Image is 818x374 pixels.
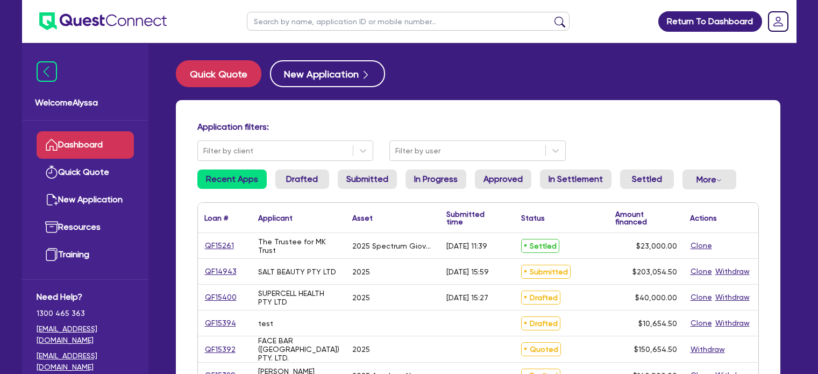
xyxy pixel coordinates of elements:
[764,8,792,36] a: Dropdown toggle
[521,239,559,253] span: Settled
[690,291,713,304] button: Clone
[638,319,677,328] span: $10,654.50
[204,239,234,252] a: QF15261
[204,265,237,278] a: QF14943
[715,291,750,304] button: Withdraw
[37,159,134,186] a: Quick Quote
[682,170,736,189] button: Dropdown toggle
[39,12,167,30] img: quest-connect-logo-blue
[521,291,560,305] span: Drafted
[258,336,339,362] div: FACE BAR ([GEOGRAPHIC_DATA]) PTY. LTD.
[636,242,677,250] span: $23,000.00
[204,214,228,222] div: Loan #
[690,265,713,278] button: Clone
[338,170,397,189] a: Submitted
[446,267,489,276] div: [DATE] 15:59
[45,166,58,179] img: quick-quote
[37,241,134,269] a: Training
[352,242,433,250] div: 2025 Spectrum Giovane IPL
[475,170,531,189] a: Approved
[690,317,713,329] button: Clone
[197,170,267,189] a: Recent Apps
[37,323,134,346] a: [EMAIL_ADDRESS][DOMAIN_NAME]
[204,291,237,304] a: QF15400
[352,214,373,222] div: Asset
[270,60,385,87] button: New Application
[258,237,339,255] div: The Trustee for MK Trust
[37,350,134,373] a: [EMAIL_ADDRESS][DOMAIN_NAME]
[352,345,370,354] div: 2025
[35,96,136,109] span: Welcome Alyssa
[620,170,674,189] a: Settled
[204,343,236,356] a: QF15392
[521,316,560,330] span: Drafted
[258,267,336,276] div: SALT BEAUTY PTY LTD
[690,239,713,252] button: Clone
[715,317,750,329] button: Withdraw
[45,248,58,261] img: training
[540,170,611,189] a: In Settlement
[258,289,339,306] div: SUPERCELL HEALTH PTY LTD
[45,193,58,206] img: new-application
[352,293,370,302] div: 2025
[658,11,762,32] a: Return To Dashboard
[406,170,466,189] a: In Progress
[446,210,499,225] div: Submitted time
[176,60,261,87] button: Quick Quote
[37,186,134,214] a: New Application
[37,61,57,82] img: icon-menu-close
[521,265,571,279] span: Submitted
[634,345,677,354] span: $150,654.50
[446,293,488,302] div: [DATE] 15:27
[632,267,677,276] span: $203,054.50
[37,131,134,159] a: Dashboard
[204,317,237,329] a: QF15394
[715,265,750,278] button: Withdraw
[446,242,487,250] div: [DATE] 11:39
[37,291,134,304] span: Need Help?
[521,214,545,222] div: Status
[45,221,58,234] img: resources
[690,343,725,356] button: Withdraw
[197,122,759,132] h4: Application filters:
[37,214,134,241] a: Resources
[258,319,273,328] div: test
[690,214,717,222] div: Actions
[37,308,134,319] span: 1300 465 363
[635,293,677,302] span: $40,000.00
[275,170,329,189] a: Drafted
[247,12,570,31] input: Search by name, application ID or mobile number...
[615,210,677,225] div: Amount financed
[521,342,561,356] span: Quoted
[176,60,270,87] a: Quick Quote
[258,214,293,222] div: Applicant
[352,267,370,276] div: 2025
